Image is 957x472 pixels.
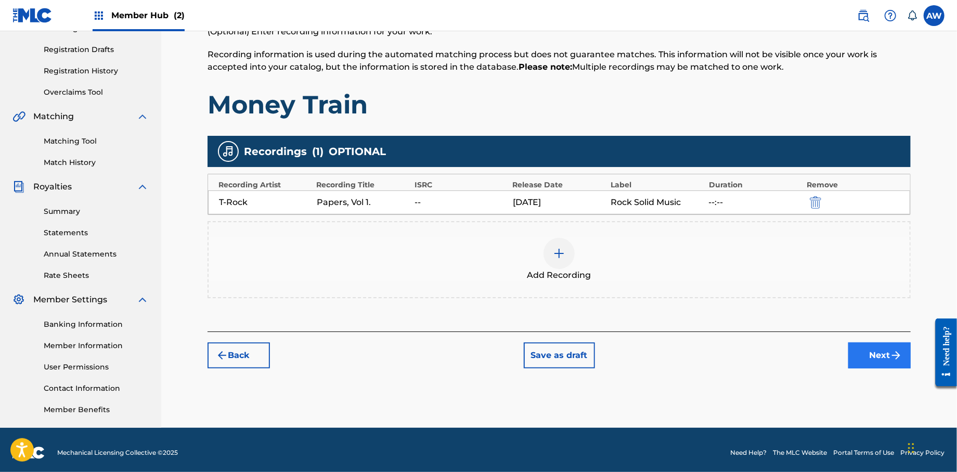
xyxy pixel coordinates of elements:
div: Notifications [907,10,917,21]
div: Label [611,180,704,190]
span: Recording information is used during the automated matching process but does not guarantee matche... [208,49,877,72]
a: Registration Drafts [44,44,149,55]
div: Remove [807,180,900,190]
a: Public Search [853,5,874,26]
img: f7272a7cc735f4ea7f67.svg [890,349,902,362]
span: Recordings [244,144,307,159]
a: Rate Sheets [44,270,149,281]
iframe: Resource Center [928,310,957,394]
span: Royalties [33,181,72,193]
div: T-Rock [219,196,312,209]
a: Registration History [44,66,149,76]
img: 7ee5dd4eb1f8a8e3ef2f.svg [216,349,228,362]
div: Help [880,5,901,26]
div: [DATE] [513,196,605,209]
iframe: Chat Widget [905,422,957,472]
a: User Permissions [44,362,149,373]
a: Member Benefits [44,404,149,415]
span: Member Settings [33,294,107,306]
div: --:-- [708,196,801,209]
div: -- [415,196,508,209]
img: expand [136,294,149,306]
img: Member Settings [12,294,25,306]
img: add [553,247,565,260]
a: Summary [44,206,149,217]
img: Royalties [12,181,25,193]
img: expand [136,181,149,193]
div: User Menu [924,5,945,26]
div: Duration [709,180,802,190]
img: Matching [12,110,25,123]
img: recording [222,145,235,158]
img: MLC Logo [12,8,53,23]
a: Portal Terms of Use [833,448,894,457]
span: Matching [33,110,74,123]
img: 12a2ab48e56ec057fbd8.svg [810,196,821,209]
span: Mechanical Licensing Collective © 2025 [57,448,178,457]
img: search [857,9,870,22]
span: Member Hub [111,9,185,21]
div: Rock Solid Music [611,196,703,209]
span: ( 1 ) [312,144,324,159]
button: Back [208,342,270,368]
img: expand [136,110,149,123]
a: Privacy Policy [900,448,945,457]
div: Papers, Vol 1. [317,196,409,209]
div: ISRC [415,180,508,190]
a: Overclaims Tool [44,87,149,98]
a: Contact Information [44,383,149,394]
img: Top Rightsholders [93,9,105,22]
a: Banking Information [44,319,149,330]
a: Need Help? [730,448,767,457]
button: Next [848,342,911,368]
span: (2) [174,10,185,20]
span: (Optional) Enter recording information for your work. [208,27,432,36]
strong: Please note: [519,62,572,72]
div: Recording Artist [218,180,312,190]
a: Annual Statements [44,249,149,260]
button: Save as draft [524,342,595,368]
div: Drag [908,432,914,464]
a: Member Information [44,340,149,351]
a: Statements [44,227,149,238]
span: OPTIONAL [329,144,386,159]
a: Match History [44,157,149,168]
a: Matching Tool [44,136,149,147]
a: The MLC Website [773,448,827,457]
div: Release Date [513,180,606,190]
img: help [884,9,897,22]
h1: Money Train [208,89,911,120]
span: Add Recording [527,269,591,282]
div: Recording Title [317,180,410,190]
